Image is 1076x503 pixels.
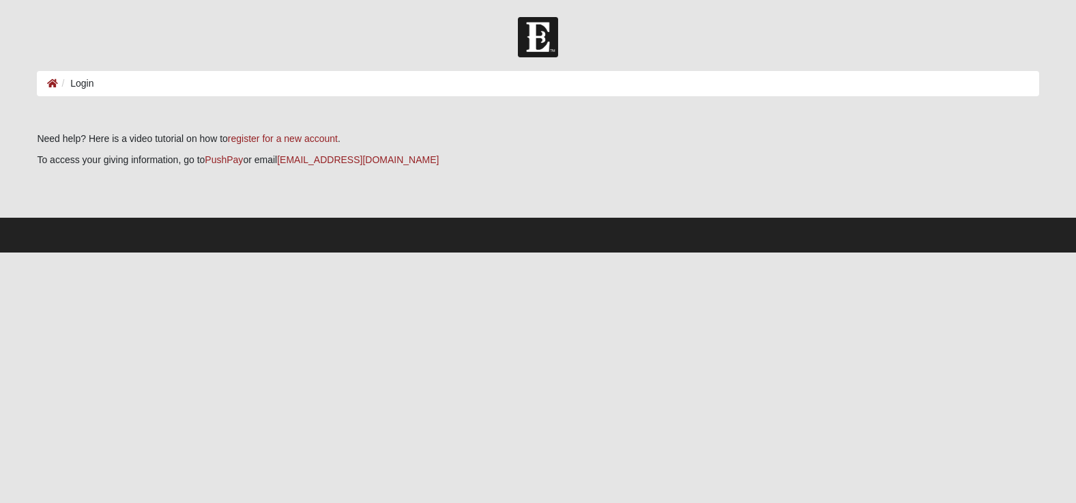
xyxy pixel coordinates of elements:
[37,132,1038,146] p: Need help? Here is a video tutorial on how to .
[518,17,558,57] img: Church of Eleven22 Logo
[37,153,1038,167] p: To access your giving information, go to or email
[277,154,439,165] a: [EMAIL_ADDRESS][DOMAIN_NAME]
[228,133,338,144] a: register for a new account
[58,76,93,91] li: Login
[205,154,243,165] a: PushPay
